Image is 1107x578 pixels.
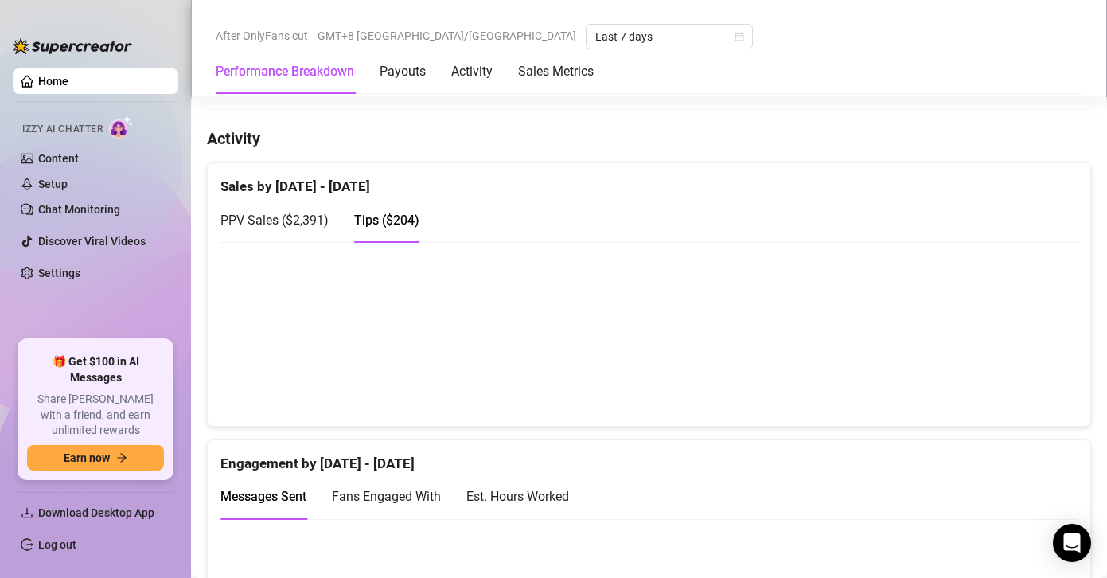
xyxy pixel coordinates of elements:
[109,115,134,139] img: AI Chatter
[22,122,103,137] span: Izzy AI Chatter
[38,75,68,88] a: Home
[451,62,493,81] div: Activity
[27,354,164,385] span: 🎁 Get $100 in AI Messages
[27,445,164,471] button: Earn nowarrow-right
[38,178,68,190] a: Setup
[64,451,110,464] span: Earn now
[518,62,594,81] div: Sales Metrics
[318,24,576,48] span: GMT+8 [GEOGRAPHIC_DATA]/[GEOGRAPHIC_DATA]
[27,392,164,439] span: Share [PERSON_NAME] with a friend, and earn unlimited rewards
[220,489,306,504] span: Messages Sent
[380,62,426,81] div: Payouts
[354,213,419,228] span: Tips ( $204 )
[1053,524,1091,562] div: Open Intercom Messenger
[21,506,33,519] span: download
[216,24,308,48] span: After OnlyFans cut
[216,62,354,81] div: Performance Breakdown
[220,163,1078,197] div: Sales by [DATE] - [DATE]
[220,440,1078,475] div: Engagement by [DATE] - [DATE]
[595,25,743,49] span: Last 7 days
[38,506,154,519] span: Download Desktop App
[735,32,744,41] span: calendar
[13,38,132,54] img: logo-BBDzfeDw.svg
[38,203,120,216] a: Chat Monitoring
[332,489,441,504] span: Fans Engaged With
[38,152,79,165] a: Content
[38,235,146,248] a: Discover Viral Videos
[38,267,80,279] a: Settings
[466,486,569,506] div: Est. Hours Worked
[116,452,127,463] span: arrow-right
[220,213,329,228] span: PPV Sales ( $2,391 )
[207,127,1091,150] h4: Activity
[38,538,76,551] a: Log out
